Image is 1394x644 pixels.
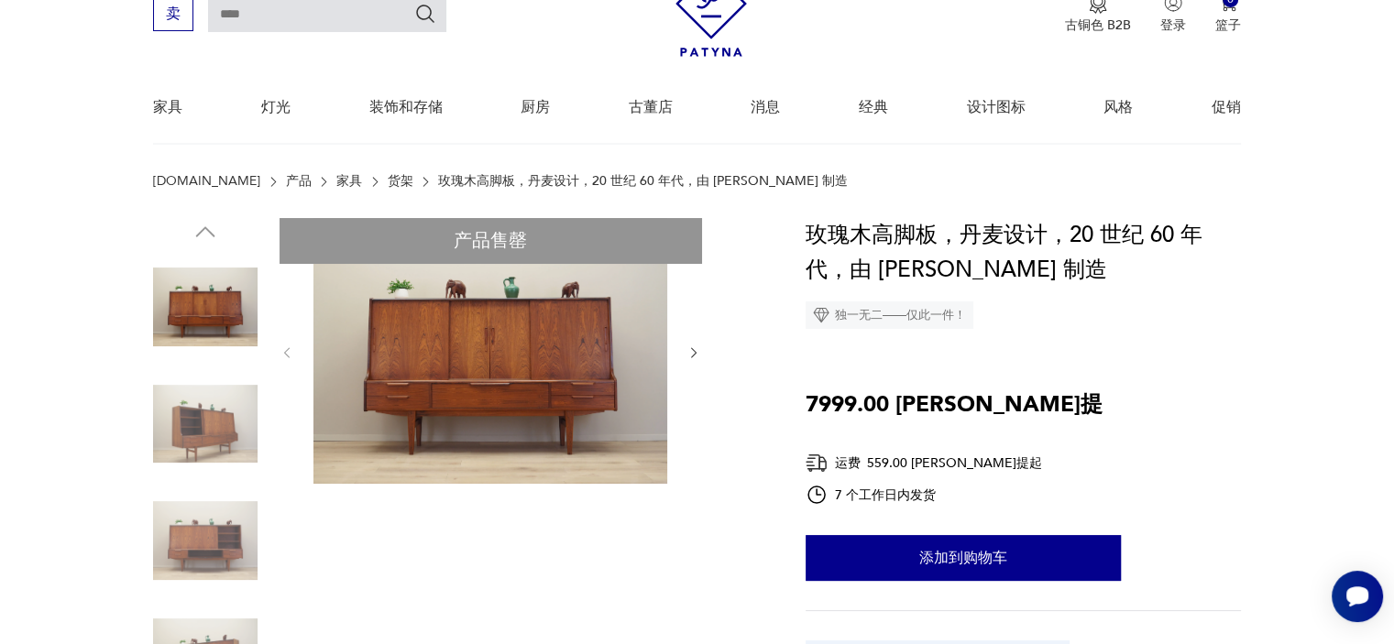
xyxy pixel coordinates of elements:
font: 家具 [153,97,182,117]
a: 货架 [388,174,413,189]
font: 古铜色 B2B [1065,16,1131,34]
a: 产品 [286,174,312,189]
font: 产品 [286,172,312,190]
a: 设计图标 [966,72,1025,143]
font: 添加到购物车 [919,548,1007,568]
a: 家具 [153,72,182,143]
font: 玫瑰木高脚板，丹麦设计，20 世纪 60 年代，由 [PERSON_NAME] 制造 [806,220,1202,285]
font: 登录 [1160,16,1186,34]
img: 产品照片：玫瑰木高脚板，丹麦设计，20 世纪 60 年代，由 Luno Møbler 制造 [153,372,258,476]
font: 玫瑰木高脚板，丹麦设计，20 世纪 60 年代，由 [PERSON_NAME] 制造 [438,172,848,190]
font: 产品售罄 [454,228,527,253]
font: 设计图标 [966,97,1025,117]
img: 产品照片：玫瑰木高脚板，丹麦设计，20 世纪 60 年代，由 Luno Møbler 制造 [153,488,258,593]
font: 运费 [835,454,861,472]
a: 促销 [1212,72,1241,143]
font: 风格 [1103,97,1133,117]
font: 促销 [1212,97,1241,117]
img: 产品照片：玫瑰木高脚板，丹麦设计，20 世纪 60 年代，由 Luno Møbler 制造 [153,255,258,359]
font: [DOMAIN_NAME] [153,172,260,190]
font: 7999.00 [PERSON_NAME]提 [806,389,1103,420]
font: 559.00 [PERSON_NAME]提起 [867,454,1042,472]
button: 搜索 [414,3,436,25]
font: 经典 [859,97,888,117]
img: 钻石图标 [813,307,829,323]
iframe: Smartsupp widget button [1332,571,1383,622]
a: 厨房 [521,72,550,143]
a: 灯光 [261,72,291,143]
a: 经典 [859,72,888,143]
a: 装饰和存储 [368,72,442,143]
button: 添加到购物车 [806,535,1121,581]
font: 独一无二——仅此一件！ [835,307,966,323]
a: 消息 [751,72,780,143]
font: 7 个工作日内发货 [835,486,936,504]
img: 产品照片：玫瑰木高脚板，丹麦设计，20 世纪 60 年代，由 Luno Møbler 制造 [313,218,667,484]
font: 厨房 [521,97,550,117]
font: 装饰和存储 [368,97,442,117]
img: 送货图标 [806,452,828,475]
font: 卖 [166,4,181,24]
a: 家具 [336,174,362,189]
font: 家具 [336,172,362,190]
a: 卖 [153,9,193,22]
font: 消息 [751,97,780,117]
font: 篮子 [1215,16,1241,34]
a: 风格 [1103,72,1133,143]
font: 货架 [388,172,413,190]
font: 古董店 [629,97,673,117]
font: 灯光 [261,97,291,117]
a: [DOMAIN_NAME] [153,174,260,189]
a: 古董店 [629,72,673,143]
